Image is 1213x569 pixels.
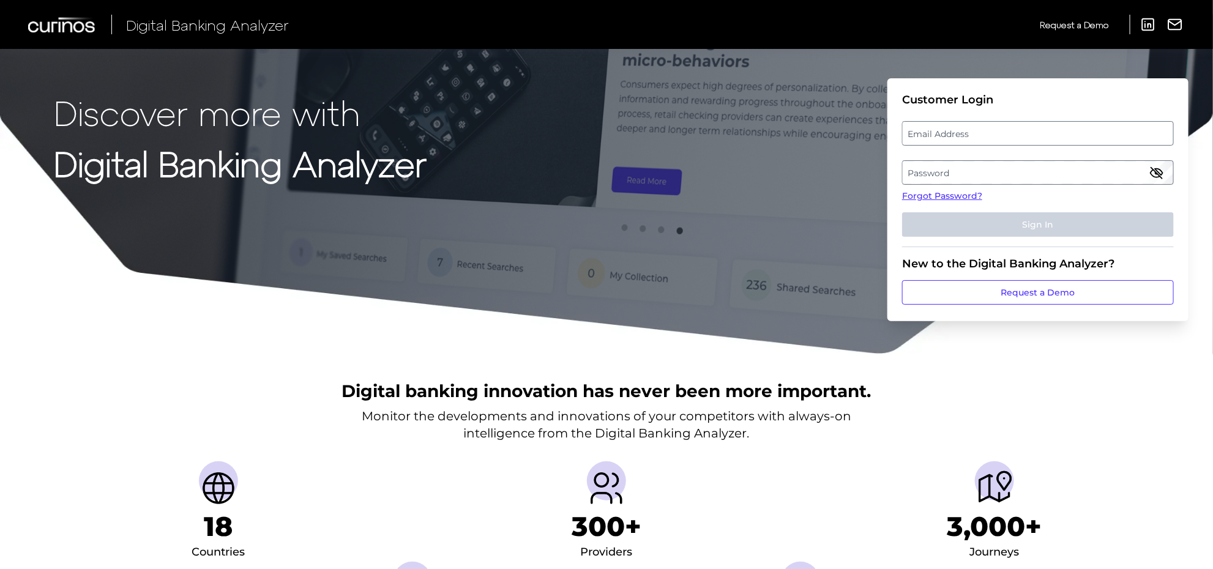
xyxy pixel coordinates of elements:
[902,190,1174,203] a: Forgot Password?
[902,280,1174,305] a: Request a Demo
[902,257,1174,270] div: New to the Digital Banking Analyzer?
[902,212,1174,237] button: Sign In
[580,543,632,562] div: Providers
[1040,15,1108,35] a: Request a Demo
[54,143,427,184] strong: Digital Banking Analyzer
[587,469,626,508] img: Providers
[192,543,245,562] div: Countries
[362,407,851,442] p: Monitor the developments and innovations of your competitors with always-on intelligence from the...
[126,16,289,34] span: Digital Banking Analyzer
[903,122,1173,144] label: Email Address
[1040,20,1108,30] span: Request a Demo
[902,93,1174,106] div: Customer Login
[199,469,238,508] img: Countries
[903,162,1173,184] label: Password
[342,379,871,403] h2: Digital banking innovation has never been more important.
[204,510,233,543] h1: 18
[975,469,1014,508] img: Journeys
[28,17,97,32] img: Curinos
[969,543,1019,562] div: Journeys
[572,510,641,543] h1: 300+
[947,510,1042,543] h1: 3,000+
[54,93,427,132] p: Discover more with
